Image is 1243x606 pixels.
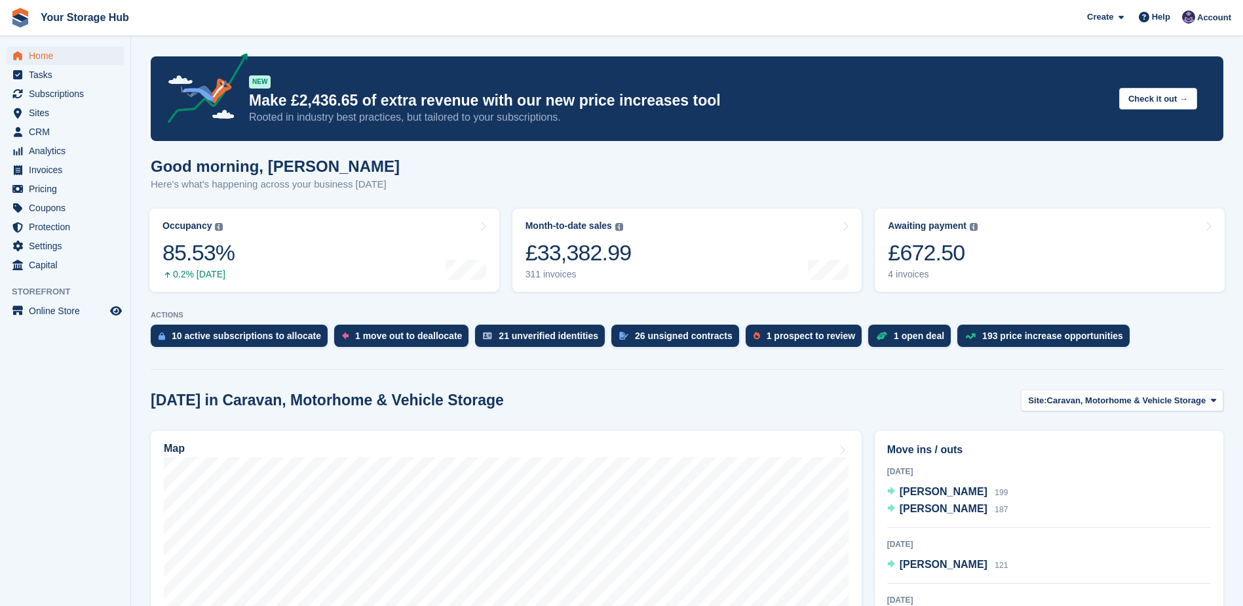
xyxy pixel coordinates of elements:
h2: [DATE] in Caravan, Motorhome & Vehicle Storage [151,392,504,409]
a: 26 unsigned contracts [611,325,746,353]
span: Subscriptions [29,85,107,103]
a: Month-to-date sales £33,382.99 311 invoices [512,209,862,292]
div: 10 active subscriptions to allocate [172,331,321,341]
span: Pricing [29,180,107,198]
span: Tasks [29,66,107,84]
span: 121 [995,561,1008,570]
div: [DATE] [887,594,1211,606]
div: 4 invoices [888,269,978,280]
a: menu [7,180,124,198]
span: Invoices [29,161,107,179]
img: Liam Beddard [1182,10,1195,24]
div: 1 move out to deallocate [355,331,462,341]
p: Make £2,436.65 of extra revenue with our new price increases tool [249,91,1109,110]
div: 0.2% [DATE] [163,269,235,280]
a: [PERSON_NAME] 121 [887,557,1008,574]
span: Coupons [29,199,107,217]
div: £33,382.99 [526,239,632,266]
h2: Map [164,443,185,455]
a: Awaiting payment £672.50 4 invoices [875,209,1225,292]
a: menu [7,66,124,84]
div: [DATE] [887,538,1211,550]
img: price-adjustments-announcement-icon-8257ccfd72463d97f412b2fc003d46551f7dbcb40ab6d574587a9cd5c0d94... [157,53,248,128]
a: menu [7,199,124,217]
a: 21 unverified identities [475,325,611,353]
a: 10 active subscriptions to allocate [151,325,334,353]
span: Online Store [29,302,107,320]
span: Home [29,47,107,65]
div: 193 price increase opportunities [982,331,1123,341]
span: Analytics [29,142,107,160]
span: Site: [1028,394,1046,407]
img: deal-1b604bf984904fb50ccaf53a9ad4b4a5d6e5aea283cecdc64d6e3604feb123c2.svg [876,331,887,340]
div: Month-to-date sales [526,220,612,232]
span: Caravan, Motorhome & Vehicle Storage [1047,394,1206,407]
div: £672.50 [888,239,978,266]
span: Sites [29,104,107,122]
span: [PERSON_NAME] [900,559,987,570]
button: Check it out → [1119,88,1197,110]
a: 1 move out to deallocate [334,325,475,353]
a: menu [7,47,124,65]
h1: Good morning, [PERSON_NAME] [151,157,400,175]
img: icon-info-grey-7440780725fd019a000dd9b08b2336e03edf1995a4989e88bcd33f0948082b44.svg [615,223,623,231]
img: icon-info-grey-7440780725fd019a000dd9b08b2336e03edf1995a4989e88bcd33f0948082b44.svg [970,223,978,231]
div: 1 open deal [894,331,944,341]
a: 193 price increase opportunities [957,325,1136,353]
span: CRM [29,123,107,141]
a: menu [7,85,124,103]
button: Site: Caravan, Motorhome & Vehicle Storage [1021,390,1223,411]
img: prospect-51fa495bee0391a8d652442698ab0144808aea92771e9ea1ae160a38d050c398.svg [754,332,760,340]
a: Preview store [108,303,124,319]
a: menu [7,142,124,160]
div: [DATE] [887,466,1211,477]
div: Awaiting payment [888,220,966,232]
img: icon-info-grey-7440780725fd019a000dd9b08b2336e03edf1995a4989e88bcd33f0948082b44.svg [215,223,223,231]
div: 21 unverified identities [499,331,598,341]
span: [PERSON_NAME] [900,503,987,514]
div: 311 invoices [526,269,632,280]
a: menu [7,218,124,236]
a: 1 prospect to review [746,325,868,353]
img: move_outs_to_deallocate_icon-f764333ba52eb49d3ac5e1228854f67142a1ed5810a6f6cc68b1a99e826820c5.svg [342,332,349,340]
a: menu [7,237,124,255]
span: Protection [29,218,107,236]
div: 85.53% [163,239,235,266]
p: Rooted in industry best practices, but tailored to your subscriptions. [249,110,1109,125]
span: Capital [29,256,107,274]
h2: Move ins / outs [887,442,1211,458]
img: verify_identity-adf6edd0f0f0b5bbfe63781bf79b02c33cf7c696d77639b501bdc392416b5a36.svg [483,332,492,340]
a: menu [7,161,124,179]
p: Here's what's happening across your business [DATE] [151,177,400,192]
div: 26 unsigned contracts [635,331,733,341]
img: stora-icon-8386f47178a22dfd0bd8f6a31ec36ba5ce8667c1dd55bd0f319d3a0aa187defe.svg [10,8,30,28]
div: NEW [249,75,271,89]
img: contract_signature_icon-13c848040528278c33f63329250d36e43548de30e8caae1d1a13099fd9432cc5.svg [619,332,628,340]
a: 1 open deal [868,325,957,353]
p: ACTIONS [151,311,1223,319]
span: Account [1197,11,1231,24]
a: menu [7,256,124,274]
span: Storefront [12,285,130,298]
span: Help [1152,10,1170,24]
a: menu [7,104,124,122]
span: Settings [29,237,107,255]
span: 187 [995,505,1008,514]
a: menu [7,123,124,141]
img: active_subscription_to_allocate_icon-d502201f5373d7db506a760aba3b589e785aa758c864c3986d89f69b8ff3... [159,332,165,340]
div: Occupancy [163,220,212,232]
img: price_increase_opportunities-93ffe204e8149a01c8c9dc8f82e8f89637d9d84a8eef4429ea346261dce0b2c0.svg [965,333,976,339]
a: [PERSON_NAME] 187 [887,501,1008,518]
span: Create [1087,10,1113,24]
span: [PERSON_NAME] [900,486,987,497]
a: [PERSON_NAME] 199 [887,484,1008,501]
a: Occupancy 85.53% 0.2% [DATE] [149,209,499,292]
a: Your Storage Hub [35,7,134,28]
span: 199 [995,488,1008,497]
a: menu [7,302,124,320]
div: 1 prospect to review [767,331,855,341]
